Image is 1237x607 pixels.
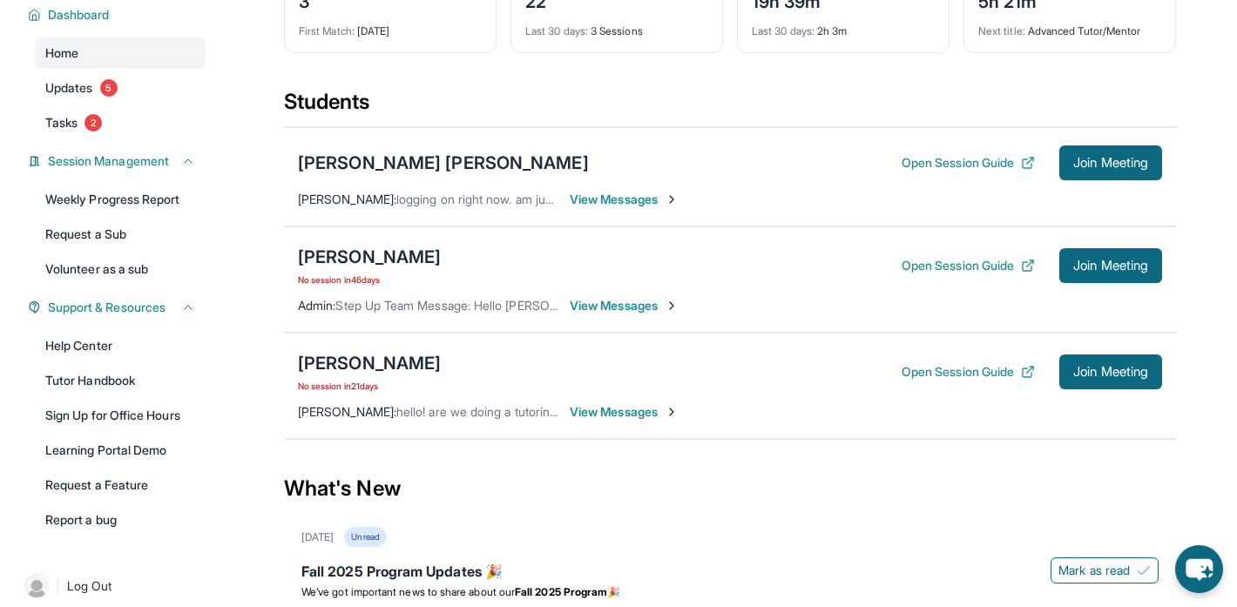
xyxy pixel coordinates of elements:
button: Open Session Guide [902,154,1035,172]
span: | [56,576,60,597]
span: View Messages [570,297,679,314]
span: Home [45,44,78,62]
span: Admin : [298,298,335,313]
span: Updates [45,79,93,97]
span: [PERSON_NAME] : [298,192,396,206]
a: Help Center [35,330,206,361]
span: Join Meeting [1073,367,1148,377]
button: Join Meeting [1059,248,1162,283]
a: Home [35,37,206,69]
div: [PERSON_NAME] [298,245,441,269]
span: Dashboard [48,6,110,24]
div: Fall 2025 Program Updates 🎉 [301,561,1159,585]
span: View Messages [570,191,679,208]
img: Chevron-Right [665,192,679,206]
span: Mark as read [1058,562,1130,579]
div: Advanced Tutor/Mentor [978,14,1161,38]
span: Session Management [48,152,169,170]
div: [PERSON_NAME] [298,351,441,375]
a: Request a Feature [35,469,206,501]
button: chat-button [1175,545,1223,593]
div: 3 Sessions [525,14,708,38]
button: Dashboard [41,6,195,24]
a: Sign Up for Office Hours [35,400,206,431]
span: Log Out [67,577,112,595]
span: No session in 46 days [298,273,441,287]
span: We’ve got important news to share about our [301,585,515,598]
a: Learning Portal Demo [35,435,206,466]
a: Weekly Progress Report [35,184,206,215]
a: Tutor Handbook [35,365,206,396]
button: Support & Resources [41,299,195,316]
img: user-img [24,574,49,598]
a: |Log Out [17,567,206,605]
div: What's New [284,450,1176,527]
img: Chevron-Right [665,299,679,313]
span: hello! are we doing a tutoring session later? @7:30? [396,404,682,419]
span: 5 [100,79,118,97]
div: 2h 3m [752,14,935,38]
div: Unread [344,527,386,547]
span: Join Meeting [1073,158,1148,168]
button: Join Meeting [1059,145,1162,180]
button: Join Meeting [1059,354,1162,389]
span: Join Meeting [1073,260,1148,271]
a: Volunteer as a sub [35,253,206,285]
span: [PERSON_NAME] : [298,404,396,419]
span: Next title : [978,24,1025,37]
a: Tasks2 [35,107,206,138]
span: No session in 21 days [298,379,441,393]
span: logging on right now. am just having connectivity issues [396,192,702,206]
div: [DATE] [301,530,334,544]
img: Chevron-Right [665,405,679,419]
span: View Messages [570,403,679,421]
button: Mark as read [1051,557,1159,583]
strong: Fall 2025 Program [515,585,607,598]
a: Updates5 [35,72,206,104]
div: [DATE] [299,14,482,38]
span: 🎉 [607,585,620,598]
span: Tasks [45,114,78,132]
span: Last 30 days : [752,24,815,37]
span: First Match : [299,24,355,37]
a: Report a bug [35,504,206,536]
button: Open Session Guide [902,363,1035,381]
button: Open Session Guide [902,257,1035,274]
div: [PERSON_NAME] [PERSON_NAME] [298,151,589,175]
button: Session Management [41,152,195,170]
img: Mark as read [1137,563,1151,577]
span: Last 30 days : [525,24,588,37]
span: 2 [84,114,102,132]
span: Support & Resources [48,299,166,316]
div: Students [284,88,1176,126]
a: Request a Sub [35,219,206,250]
